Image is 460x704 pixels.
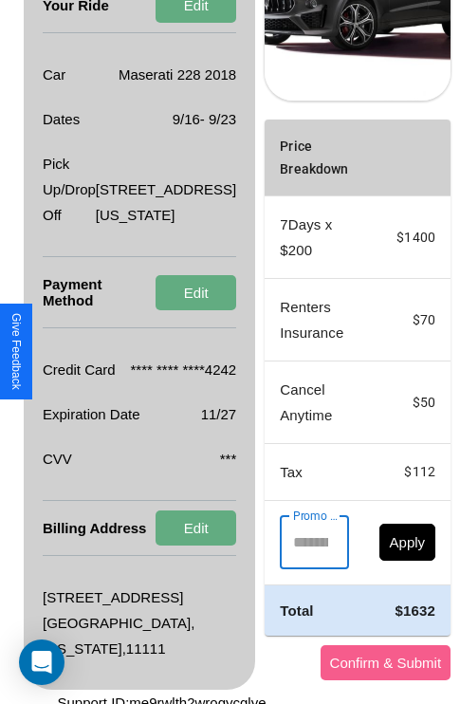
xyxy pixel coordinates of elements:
table: simple table [265,120,451,636]
button: Confirm & Submit [321,645,451,680]
button: Edit [156,510,236,546]
div: Open Intercom Messenger [19,639,64,685]
p: [STREET_ADDRESS][US_STATE] [96,176,236,228]
p: Pick Up/Drop Off [43,151,96,228]
h4: Total [280,601,348,621]
td: $ 112 [364,443,451,500]
p: Maserati 228 2018 [119,62,236,87]
p: 7 Days x $ 200 [280,212,348,263]
button: Apply [379,524,436,561]
div: Give Feedback [9,313,23,390]
td: $ 50 [364,361,451,443]
td: $ 1400 [364,195,451,278]
p: 9 / 16 - 9 / 23 [173,106,237,132]
h4: Payment Method [43,257,156,327]
td: $ 70 [364,278,451,361]
p: Renters Insurance [280,294,348,345]
label: Promo Code [293,508,339,524]
p: [STREET_ADDRESS] [GEOGRAPHIC_DATA] , [US_STATE] , 11111 [43,584,236,661]
p: Credit Card [43,357,116,382]
h4: $ 1632 [379,601,436,621]
button: Edit [156,275,236,310]
p: Dates [43,106,80,132]
p: Expiration Date [43,401,140,427]
h4: Billing Address [43,501,146,555]
th: Price Breakdown [265,120,363,196]
p: Cancel Anytime [280,377,348,428]
p: CVV [43,446,72,472]
p: Car [43,62,65,87]
p: 11/27 [201,401,237,427]
p: Tax [280,459,348,485]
